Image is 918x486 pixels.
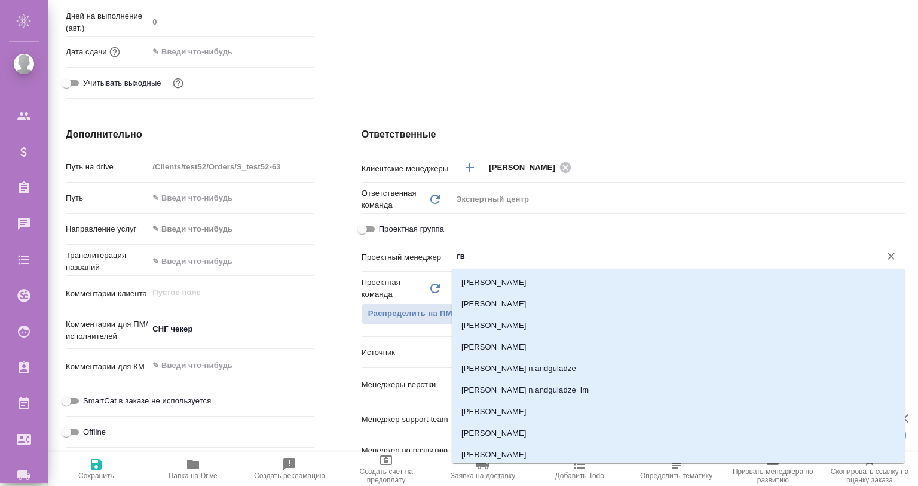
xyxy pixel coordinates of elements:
button: Создать счет на предоплату [338,452,434,486]
button: Папка на Drive [145,452,241,486]
button: Очистить [883,248,899,265]
p: Путь на drive [66,161,148,173]
div: [PERSON_NAME] [489,160,575,175]
span: Сохранить [78,472,114,480]
span: Распределить на ПМ-команду [368,307,489,321]
span: Создать рекламацию [254,472,325,480]
h4: Ответственные [362,127,905,142]
h4: Дополнительно [66,127,314,142]
button: Open [898,166,901,169]
span: Определить тематику [640,472,712,480]
button: Добавить менеджера [455,153,484,182]
p: Менеджер support team [362,414,452,426]
button: Выбери, если сб и вс нужно считать рабочими днями для выполнения заказа. [170,75,186,91]
span: Создать счет на предоплату [345,467,427,484]
li: [PERSON_NAME] n.andguladze [452,358,905,379]
button: Призвать менеджера по развитию [724,452,821,486]
p: Проектная команда [362,277,429,300]
span: Призвать менеджера по развитию [732,467,814,484]
p: Источник [362,347,452,359]
input: ✎ Введи что-нибудь [148,43,253,60]
button: Добавить Todo [531,452,628,486]
button: Если добавить услуги и заполнить их объемом, то дата рассчитается автоматически [107,44,123,60]
p: Менеджер по развитию [362,445,452,457]
button: Заявка на доставку [434,452,531,486]
p: Менеджеры верстки [362,379,452,391]
p: Путь [66,192,148,204]
div: ✎ Введи что-нибудь [152,223,299,235]
span: Заявка на доставку [451,472,515,480]
p: Направление услуг [66,223,148,235]
span: Добавить Todo [555,472,604,480]
li: [PERSON_NAME] [452,293,905,315]
input: Пустое поле [148,158,313,175]
li: [PERSON_NAME] [452,401,905,423]
p: Проектный менеджер [362,251,452,263]
p: Ответственная команда [362,187,429,211]
span: [PERSON_NAME] [489,162,562,174]
li: [PERSON_NAME] [452,423,905,444]
p: Дата сдачи [66,46,107,58]
p: Клиентские менеджеры [362,163,452,175]
p: Комментарии для ПМ/исполнителей [66,318,148,342]
button: Close [898,255,901,257]
button: Сохранить [48,452,145,486]
textarea: СНГ чекер [148,319,313,339]
button: Определить тематику [628,452,725,486]
span: Папка на Drive [169,472,218,480]
span: Offline [83,426,106,438]
p: Транслитерация названий [66,250,148,274]
span: Учитывать выходные [83,77,161,89]
div: Экспертный центр [452,189,905,209]
button: Распределить на ПМ-команду [362,303,496,324]
input: Пустое поле [148,13,313,31]
div: ✎ Введи что-нибудь [148,219,313,239]
p: Комментарии клиента [66,288,148,300]
span: Проектная группа [379,223,444,235]
input: ✎ Введи что-нибудь [148,189,313,206]
li: [PERSON_NAME] [452,272,905,293]
span: Скопировать ссылку на оценку заказа [828,467,911,484]
p: Дней на выполнение (авт.) [66,10,148,34]
li: [PERSON_NAME] [452,444,905,466]
span: SmartCat в заказе не используется [83,395,211,407]
button: Создать рекламацию [241,452,338,486]
li: [PERSON_NAME] n.andguladze_lm [452,379,905,401]
li: [PERSON_NAME] [452,336,905,358]
input: ✎ Введи что-нибудь [148,253,313,270]
input: ✎ Введи что-нибудь [455,249,861,263]
li: [PERSON_NAME] [452,315,905,336]
button: Скопировать ссылку на оценку заказа [821,452,918,486]
p: Комментарии для КМ [66,361,148,373]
